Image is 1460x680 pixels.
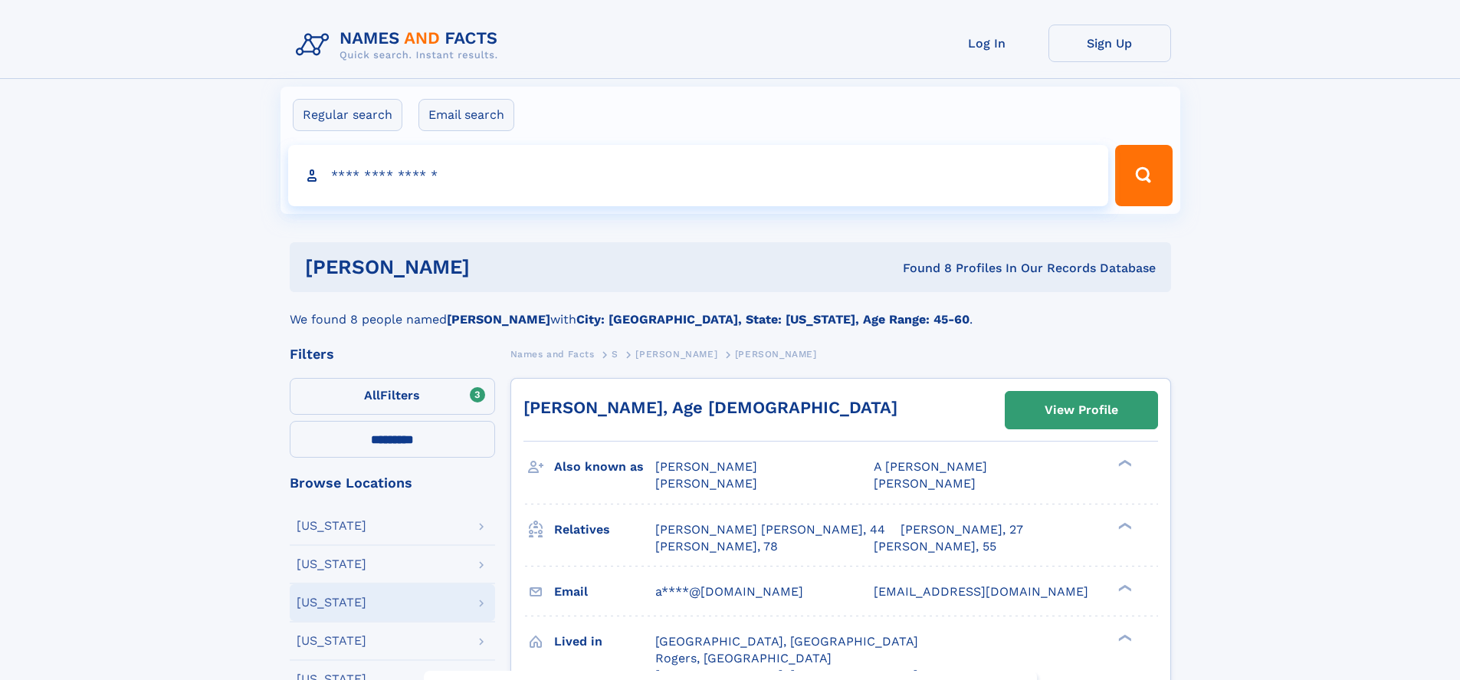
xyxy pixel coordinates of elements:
[1114,521,1133,531] div: ❯
[655,651,832,665] span: Rogers, [GEOGRAPHIC_DATA]
[655,634,918,649] span: [GEOGRAPHIC_DATA], [GEOGRAPHIC_DATA]
[874,459,987,474] span: A [PERSON_NAME]
[1048,25,1171,62] a: Sign Up
[288,145,1109,206] input: search input
[874,584,1088,599] span: [EMAIL_ADDRESS][DOMAIN_NAME]
[901,521,1023,538] a: [PERSON_NAME], 27
[554,454,655,480] h3: Also known as
[655,538,778,555] a: [PERSON_NAME], 78
[418,99,514,131] label: Email search
[735,349,817,360] span: [PERSON_NAME]
[297,520,366,532] div: [US_STATE]
[290,378,495,415] label: Filters
[290,476,495,490] div: Browse Locations
[364,388,380,402] span: All
[510,344,595,363] a: Names and Facts
[290,25,510,66] img: Logo Names and Facts
[612,349,618,360] span: S
[1006,392,1157,429] a: View Profile
[874,476,976,491] span: [PERSON_NAME]
[1114,632,1133,642] div: ❯
[635,344,717,363] a: [PERSON_NAME]
[290,347,495,361] div: Filters
[926,25,1048,62] a: Log In
[290,292,1171,329] div: We found 8 people named with .
[635,349,717,360] span: [PERSON_NAME]
[612,344,618,363] a: S
[554,579,655,605] h3: Email
[554,629,655,655] h3: Lived in
[874,538,996,555] a: [PERSON_NAME], 55
[655,521,885,538] a: [PERSON_NAME] [PERSON_NAME], 44
[1114,583,1133,593] div: ❯
[523,398,897,417] a: [PERSON_NAME], Age [DEMOGRAPHIC_DATA]
[576,312,970,327] b: City: [GEOGRAPHIC_DATA], State: [US_STATE], Age Range: 45-60
[447,312,550,327] b: [PERSON_NAME]
[1115,145,1172,206] button: Search Button
[655,459,757,474] span: [PERSON_NAME]
[305,258,687,277] h1: [PERSON_NAME]
[1045,393,1118,428] div: View Profile
[297,596,366,609] div: [US_STATE]
[655,476,757,491] span: [PERSON_NAME]
[297,635,366,647] div: [US_STATE]
[554,517,655,543] h3: Relatives
[293,99,402,131] label: Regular search
[686,260,1156,277] div: Found 8 Profiles In Our Records Database
[297,558,366,570] div: [US_STATE]
[1114,458,1133,468] div: ❯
